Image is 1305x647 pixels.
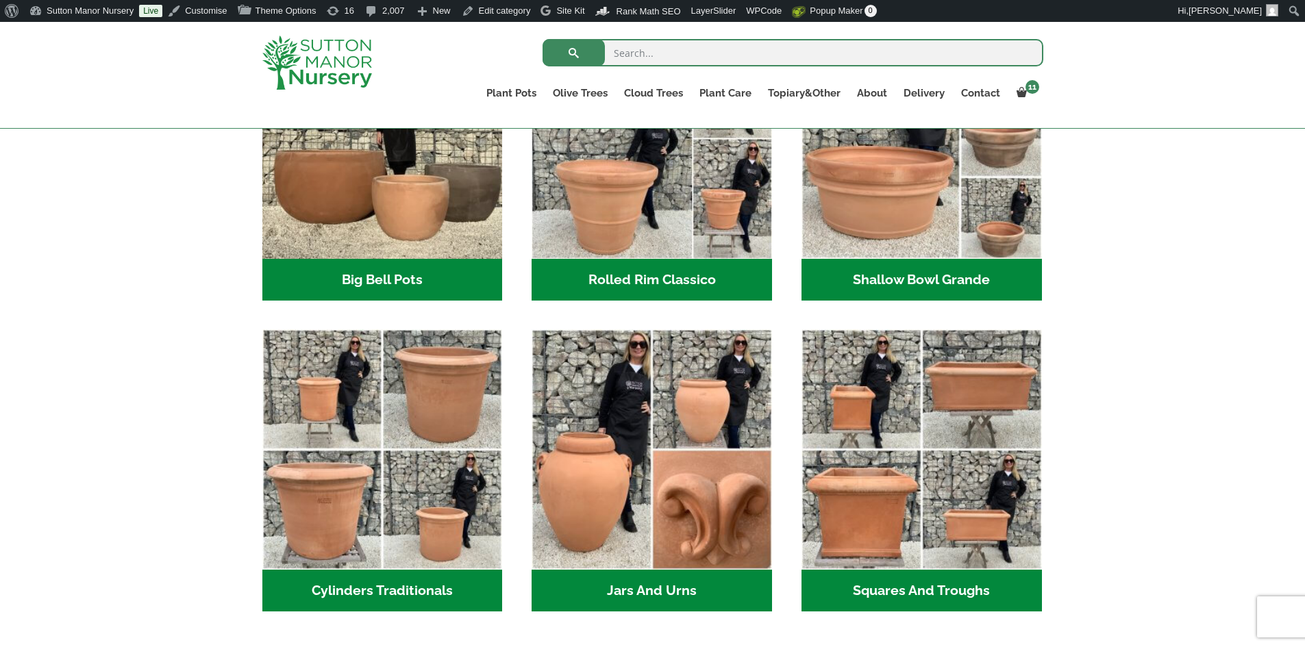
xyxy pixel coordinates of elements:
span: [PERSON_NAME] [1189,5,1262,16]
img: Rolled Rim Classico [532,18,772,259]
a: Olive Trees [545,84,616,103]
a: Visit product category Big Bell Pots [262,18,503,301]
a: Visit product category Shallow Bowl Grande [801,18,1042,301]
input: Search... [543,39,1043,66]
img: Squares And Troughs [801,329,1042,570]
a: Visit product category Rolled Rim Classico [532,18,772,301]
a: Live [139,5,162,17]
a: Cloud Trees [616,84,691,103]
h2: Cylinders Traditionals [262,570,503,612]
a: Visit product category Squares And Troughs [801,329,1042,611]
span: Rank Math SEO [617,6,681,16]
a: Visit product category Jars And Urns [532,329,772,611]
a: Contact [953,84,1008,103]
h2: Shallow Bowl Grande [801,259,1042,301]
span: 0 [865,5,877,17]
span: Site Kit [556,5,584,16]
a: 11 [1008,84,1043,103]
h2: Big Bell Pots [262,259,503,301]
a: About [849,84,895,103]
a: Topiary&Other [760,84,849,103]
a: Delivery [895,84,953,103]
a: Plant Care [691,84,760,103]
a: Plant Pots [478,84,545,103]
span: 11 [1026,80,1039,94]
img: Cylinders Traditionals [262,329,503,570]
h2: Rolled Rim Classico [532,259,772,301]
h2: Jars And Urns [532,570,772,612]
img: Shallow Bowl Grande [801,18,1042,259]
a: Visit product category Cylinders Traditionals [262,329,503,611]
img: Jars And Urns [532,329,772,570]
h2: Squares And Troughs [801,570,1042,612]
img: Big Bell Pots [262,18,503,259]
img: logo [262,36,372,90]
